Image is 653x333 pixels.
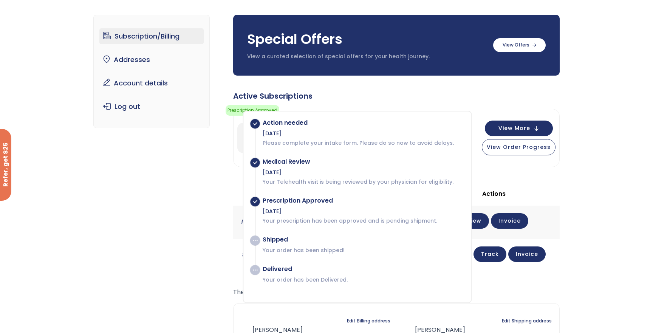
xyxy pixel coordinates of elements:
[263,169,463,176] div: [DATE]
[263,246,463,254] p: Your order has been shipped!
[347,316,390,326] a: Edit Billing address
[482,189,506,198] span: Actions
[498,126,530,131] span: View More
[482,139,556,155] button: View Order Progress
[237,123,268,153] img: GLP-1 3 Month Treatment Plan
[233,287,560,297] p: The following addresses will be used on the checkout page by default.
[263,197,463,204] div: Prescription Approved
[263,276,463,283] p: Your order has been Delivered.
[502,316,552,326] a: Edit Shipping address
[487,143,551,151] span: View Order Progress
[263,217,463,225] p: Your prescription has been approved and is pending shipment.
[263,178,463,186] p: Your Telehealth visit is being reviewed by your physician for eligibility.
[263,236,463,243] div: Shipped
[226,105,279,116] span: Prescription Approved
[263,119,463,127] div: Action needed
[263,208,463,215] div: [DATE]
[99,75,204,91] a: Account details
[247,53,486,60] p: View a curated selection of special offers for your health journey.
[474,246,506,262] a: Track
[263,139,463,147] p: Please complete your intake form. Please do so now to avoid delays.
[460,213,489,229] a: View
[247,30,486,49] h3: Special Offers
[241,251,269,259] a: #1925717
[263,130,463,137] div: [DATE]
[93,15,210,128] nav: Account pages
[508,246,546,262] a: Invoice
[240,218,270,226] a: #1963764
[263,158,463,166] div: Medical Review
[485,121,553,136] button: View More
[233,91,560,101] div: Active Subscriptions
[99,99,204,115] a: Log out
[491,213,528,229] a: Invoice
[99,52,204,68] a: Addresses
[99,28,204,44] a: Subscription/Billing
[263,265,463,273] div: Delivered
